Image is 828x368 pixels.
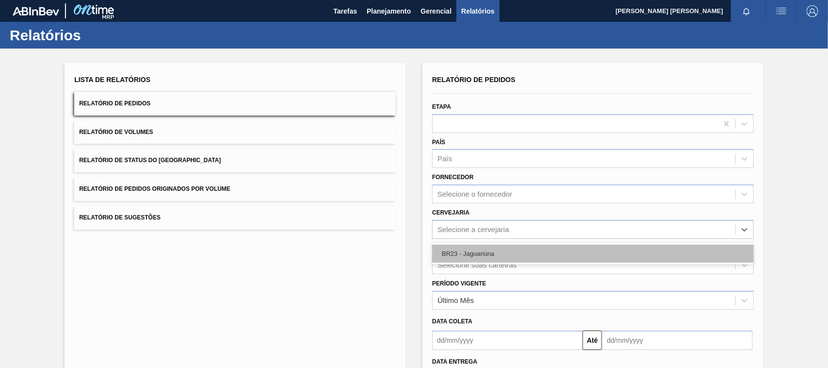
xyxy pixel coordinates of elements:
div: País [438,155,452,163]
input: dd/mm/yyyy [432,331,583,350]
span: Relatório de Volumes [79,129,153,135]
button: Relatório de Pedidos Originados por Volume [74,177,396,201]
label: País [432,139,445,146]
img: userActions [776,5,787,17]
div: Último Mês [438,296,474,304]
span: Relatório de Pedidos [79,100,150,107]
span: Gerencial [421,5,452,17]
label: Cervejaria [432,209,470,216]
h1: Relatórios [10,30,182,41]
div: Selecione o fornecedor [438,190,512,199]
div: Selecione suas carteiras [438,261,517,269]
span: Tarefas [333,5,357,17]
button: Até [583,331,602,350]
label: Período Vigente [432,280,486,287]
span: Relatório de Pedidos [432,76,516,84]
button: Relatório de Status do [GEOGRAPHIC_DATA] [74,149,396,172]
button: Notificações [731,4,762,18]
span: Lista de Relatórios [74,76,150,84]
span: Relatório de Pedidos Originados por Volume [79,185,230,192]
label: Etapa [432,103,451,110]
button: Relatório de Sugestões [74,206,396,230]
span: Planejamento [367,5,411,17]
span: Relatórios [461,5,494,17]
span: Data entrega [432,358,477,365]
span: Data coleta [432,318,472,325]
input: dd/mm/yyyy [602,331,752,350]
span: Relatório de Status do [GEOGRAPHIC_DATA] [79,157,221,164]
div: Selecione a cervejaria [438,225,509,234]
button: Relatório de Volumes [74,120,396,144]
img: Logout [807,5,818,17]
span: Relatório de Sugestões [79,214,161,221]
button: Relatório de Pedidos [74,92,396,116]
img: TNhmsLtSVTkK8tSr43FrP2fwEKptu5GPRR3wAAAABJRU5ErkJggg== [13,7,59,16]
label: Fornecedor [432,174,473,181]
div: BR23 - Jaguariúna [432,245,754,263]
